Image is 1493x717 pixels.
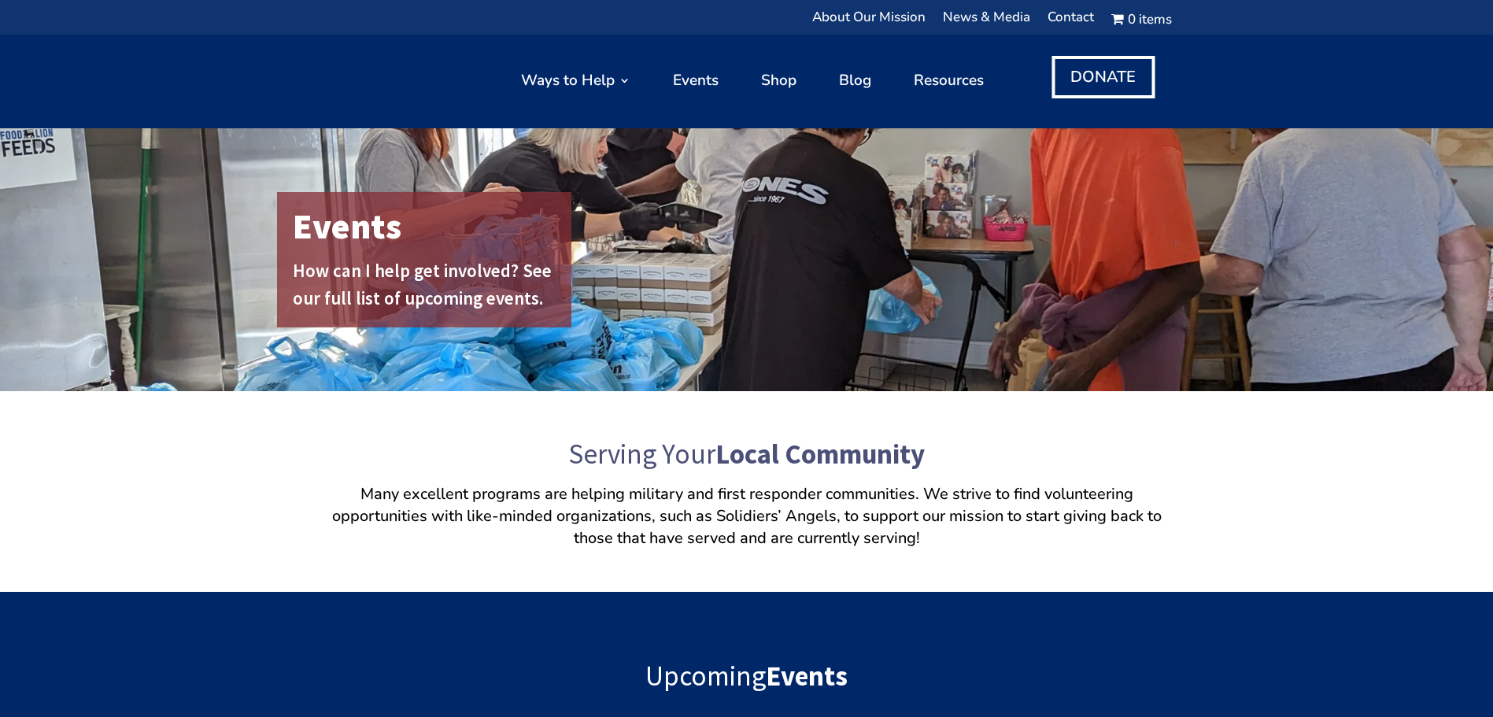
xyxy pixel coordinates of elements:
span: 0 items [1128,14,1172,25]
a: News & Media [943,12,1030,31]
a: Ways to Help [521,42,630,120]
h2: How can I help get involved? See our full list of upcoming events. [293,257,564,320]
a: Events [673,42,719,120]
h1: Events [293,200,564,261]
a: Contact [1048,12,1094,31]
a: DONATE [1051,56,1155,98]
a: Resources [914,42,984,120]
h2: Upcoming [322,656,1172,705]
b: Local Community [715,437,925,471]
h2: Serving Your [322,434,1172,483]
a: About Our Mission [812,12,926,31]
i: Cart [1111,10,1127,28]
p: Many excellent programs are helping military and first responder communities. We strive to find v... [322,483,1172,549]
a: Cart0 items [1111,12,1171,31]
strong: Events [766,659,848,693]
a: Blog [839,42,871,120]
a: Shop [761,42,796,120]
